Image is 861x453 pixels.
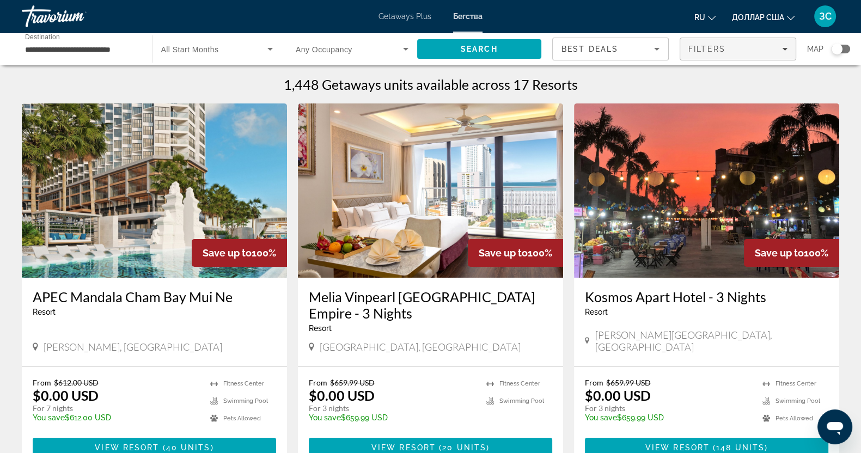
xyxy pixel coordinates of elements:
[688,45,725,53] span: Filters
[442,443,486,452] span: 20 units
[645,443,710,452] span: View Resort
[479,247,528,259] span: Save up to
[309,324,332,333] span: Resort
[25,33,60,40] span: Destination
[161,45,219,54] span: All Start Months
[298,103,563,278] img: Melia Vinpearl Nha Trang Empire - 3 Nights
[732,13,784,22] font: доллар США
[436,443,490,452] span: ( )
[309,289,552,321] a: Melia Vinpearl [GEOGRAPHIC_DATA] Empire - 3 Nights
[732,9,795,25] button: Изменить валюту
[22,2,131,30] a: Травориум
[166,443,211,452] span: 40 units
[775,397,820,405] span: Swimming Pool
[296,45,352,54] span: Any Occupancy
[710,443,768,452] span: ( )
[585,289,828,305] a: Kosmos Apart Hotel - 3 Nights
[585,378,603,387] span: From
[595,329,828,353] span: [PERSON_NAME][GEOGRAPHIC_DATA], [GEOGRAPHIC_DATA]
[585,413,752,422] p: $659.99 USD
[33,387,99,403] p: $0.00 USD
[561,45,618,53] span: Best Deals
[499,397,544,405] span: Swimming Pool
[461,45,498,53] span: Search
[309,387,375,403] p: $0.00 USD
[561,42,660,56] mat-select: Sort by
[817,409,852,444] iframe: Кнопка запуска окна обмена сообщениями
[284,76,578,93] h1: 1,448 Getaways units available across 17 Resorts
[807,41,823,57] span: Map
[44,341,222,353] span: [PERSON_NAME], [GEOGRAPHIC_DATA]
[33,308,56,316] span: Resort
[33,289,276,305] a: APEC Mandala Cham Bay Mui Ne
[378,12,431,21] a: Getaways Plus
[309,378,327,387] span: From
[203,247,252,259] span: Save up to
[453,12,483,21] a: Бегства
[694,13,705,22] font: ru
[585,413,617,422] span: You save
[371,443,436,452] span: View Resort
[499,380,540,387] span: Fitness Center
[585,403,752,413] p: For 3 nights
[775,415,813,422] span: Pets Allowed
[819,10,832,22] font: ЗС
[223,397,268,405] span: Swimming Pool
[775,380,816,387] span: Fitness Center
[744,239,839,267] div: 100%
[320,341,521,353] span: [GEOGRAPHIC_DATA], [GEOGRAPHIC_DATA]
[417,39,542,59] button: Search
[33,378,51,387] span: From
[680,38,796,60] button: Filters
[309,413,475,422] p: $659.99 USD
[468,239,563,267] div: 100%
[716,443,765,452] span: 148 units
[22,103,287,278] img: APEC Mandala Cham Bay Mui Ne
[574,103,839,278] img: Kosmos Apart Hotel - 3 Nights
[585,308,608,316] span: Resort
[694,9,716,25] button: Изменить язык
[309,403,475,413] p: For 3 nights
[223,380,264,387] span: Fitness Center
[606,378,651,387] span: $659.99 USD
[755,247,804,259] span: Save up to
[54,378,99,387] span: $612.00 USD
[95,443,159,452] span: View Resort
[223,415,261,422] span: Pets Allowed
[25,43,138,56] input: Select destination
[33,403,199,413] p: For 7 nights
[811,5,839,28] button: Меню пользователя
[309,413,341,422] span: You save
[585,387,651,403] p: $0.00 USD
[33,413,199,422] p: $612.00 USD
[330,378,375,387] span: $659.99 USD
[33,413,65,422] span: You save
[192,239,287,267] div: 100%
[159,443,213,452] span: ( )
